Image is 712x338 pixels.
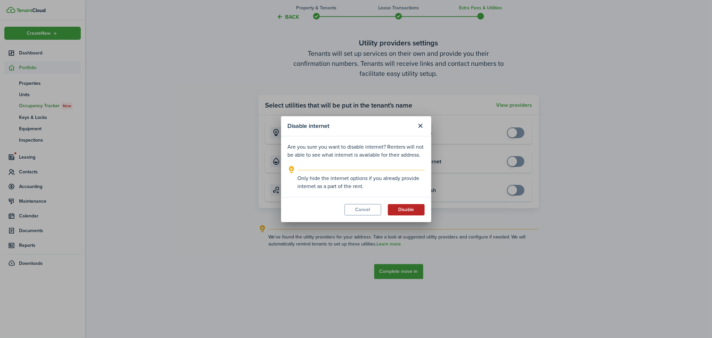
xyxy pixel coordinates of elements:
[288,120,413,133] modal-title: Disable internet
[298,174,425,190] explanation-description: Only hide the internet options if you already provide internet as a part of the rent.
[288,143,425,159] p: Are you sure you want to disable internet? Renters will not be able to see what internet is avail...
[415,120,426,132] button: Close modal
[388,204,425,215] button: Disable
[344,204,381,215] button: Cancel
[288,166,296,174] i: outline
